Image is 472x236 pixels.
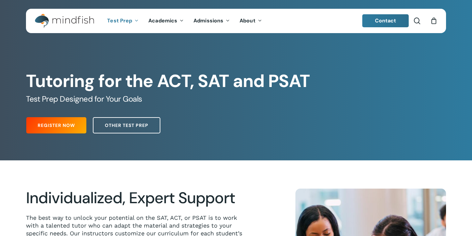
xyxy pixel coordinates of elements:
span: About [240,17,255,24]
a: About [235,18,267,24]
a: Contact [362,14,409,27]
span: Academics [148,17,177,24]
a: Other Test Prep [93,117,160,133]
a: Admissions [189,18,235,24]
header: Main Menu [26,9,446,33]
a: Academics [143,18,189,24]
h1: Tutoring for the ACT, SAT and PSAT [26,71,446,92]
span: Test Prep [107,17,132,24]
span: Register Now [38,122,75,129]
h2: Individualized, Expert Support [26,189,250,207]
a: Cart [430,17,437,24]
nav: Main Menu [102,9,267,33]
h5: Test Prep Designed for Your Goals [26,94,446,104]
span: Admissions [193,17,223,24]
span: Other Test Prep [105,122,148,129]
a: Test Prep [102,18,143,24]
a: Register Now [26,117,86,133]
span: Contact [375,17,396,24]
